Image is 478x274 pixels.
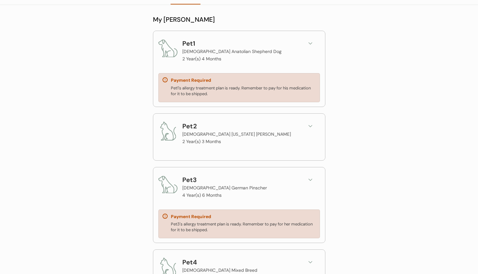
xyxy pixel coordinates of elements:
[153,15,325,24] div: My [PERSON_NAME]
[182,48,282,55] div: [DEMOGRAPHIC_DATA] Anatolian Shepherd Dog
[182,193,222,197] p: 4 Year(s) 6 Months
[171,77,211,84] div: Payment Required
[182,121,206,131] div: Pet2
[158,39,178,58] img: dog.png
[182,185,267,191] div: [DEMOGRAPHIC_DATA] German Pinscher
[182,39,206,48] div: Pet1
[171,85,316,97] div: Pet1's allergy treatment plan is ready. Remember to pay for his medication for it to be shipped.
[182,267,257,274] div: [DEMOGRAPHIC_DATA] Mixed Breed
[182,175,206,185] div: Pet3
[171,214,211,220] div: Payment Required
[158,121,178,141] img: cat.png
[182,131,291,138] div: [DEMOGRAPHIC_DATA] [US_STATE] [PERSON_NAME]
[158,175,178,194] img: dog.png
[171,221,316,233] div: Pet3's allergy treatment plan is ready. Remember to pay for her medication for it to be shipped.
[182,139,221,144] p: 2 Year(s) 3 Months
[182,257,206,267] div: Pet4
[182,57,221,61] p: 2 Year(s) 4 Months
